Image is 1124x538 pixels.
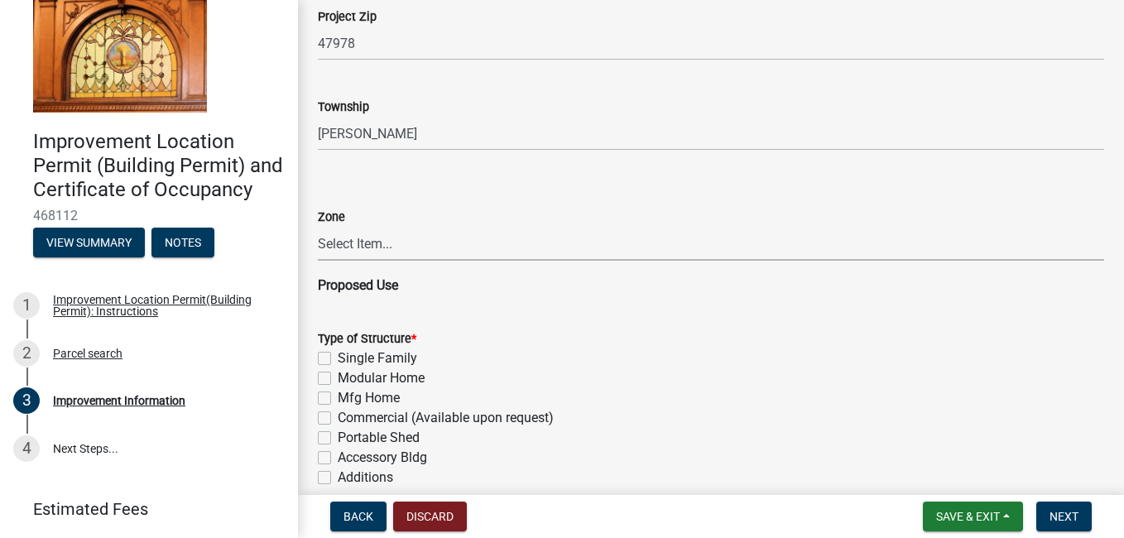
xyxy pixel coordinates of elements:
div: Parcel search [53,348,122,359]
div: Improvement Location Permit(Building Permit): Instructions [53,294,271,317]
label: Project Zip [318,12,377,23]
button: Save & Exit [923,502,1023,531]
button: Next [1036,502,1092,531]
label: Mfg Home [338,388,400,408]
span: 468112 [33,208,265,223]
div: 2 [13,340,40,367]
div: 1 [13,292,40,319]
label: Portable Shed [338,428,420,448]
span: Back [343,510,373,523]
a: Estimated Fees [13,492,271,526]
h4: Improvement Location Permit (Building Permit) and Certificate of Occupancy [33,130,285,201]
strong: Proposed Use [318,277,398,293]
div: 4 [13,435,40,462]
label: Commercial (Available upon request) [338,408,554,428]
label: Additions [338,468,393,488]
label: Modular Home [338,368,425,388]
div: Improvement Information [53,395,185,406]
button: Notes [151,228,214,257]
span: Save & Exit [936,510,1000,523]
label: Zone [318,212,345,223]
label: Accessory Bldg [338,448,427,468]
label: Township [318,102,369,113]
div: 3 [13,387,40,414]
button: Back [330,502,387,531]
button: View Summary [33,228,145,257]
button: Discard [393,502,467,531]
label: Single Family [338,348,417,368]
span: Next [1050,510,1078,523]
label: Type of Structure [318,334,416,345]
wm-modal-confirm: Summary [33,238,145,251]
label: Temp Structures [338,488,434,507]
wm-modal-confirm: Notes [151,238,214,251]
